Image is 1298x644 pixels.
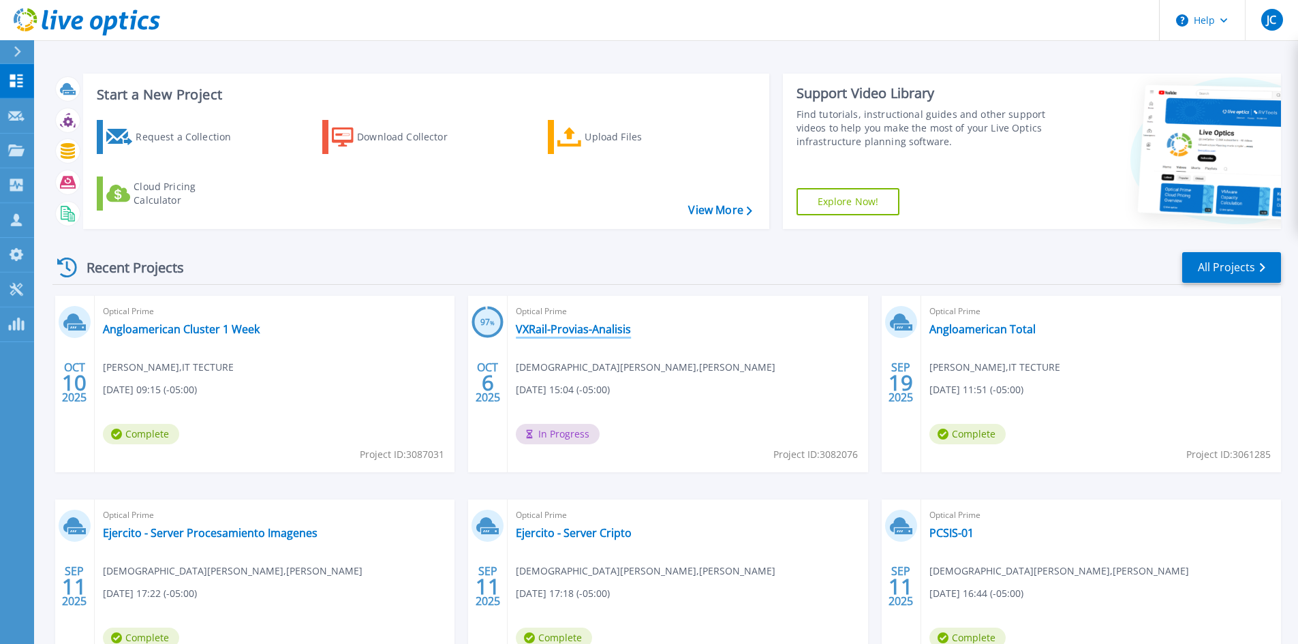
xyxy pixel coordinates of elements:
[516,322,631,336] a: VXRail-Provias-Analisis
[103,564,362,579] span: [DEMOGRAPHIC_DATA][PERSON_NAME] , [PERSON_NAME]
[516,424,600,444] span: In Progress
[97,120,249,154] a: Request a Collection
[62,581,87,592] span: 11
[773,447,858,462] span: Project ID: 3082076
[475,562,501,611] div: SEP 2025
[134,180,243,207] div: Cloud Pricing Calculator
[929,382,1023,397] span: [DATE] 11:51 (-05:00)
[516,564,775,579] span: [DEMOGRAPHIC_DATA][PERSON_NAME] , [PERSON_NAME]
[472,315,504,331] h3: 97
[61,562,87,611] div: SEP 2025
[103,508,446,523] span: Optical Prime
[516,526,632,540] a: Ejercito - Server Cripto
[929,508,1273,523] span: Optical Prime
[929,322,1036,336] a: Angloamerican Total
[103,304,446,319] span: Optical Prime
[888,358,914,408] div: SEP 2025
[516,304,859,319] span: Optical Prime
[62,377,87,388] span: 10
[103,526,318,540] a: Ejercito - Server Procesamiento Imagenes
[797,85,1051,102] div: Support Video Library
[357,123,466,151] div: Download Collector
[97,177,249,211] a: Cloud Pricing Calculator
[797,108,1051,149] div: Find tutorials, instructional guides and other support videos to help you make the most of your L...
[516,360,775,375] span: [DEMOGRAPHIC_DATA][PERSON_NAME] , [PERSON_NAME]
[475,358,501,408] div: OCT 2025
[548,120,700,154] a: Upload Files
[103,424,179,444] span: Complete
[136,123,245,151] div: Request a Collection
[476,581,500,592] span: 11
[797,188,900,215] a: Explore Now!
[929,424,1006,444] span: Complete
[103,360,234,375] span: [PERSON_NAME] , IT TECTURE
[482,377,494,388] span: 6
[888,377,913,388] span: 19
[1267,14,1276,25] span: JC
[61,358,87,408] div: OCT 2025
[322,120,474,154] a: Download Collector
[490,319,495,326] span: %
[103,322,260,336] a: Angloamerican Cluster 1 Week
[929,360,1060,375] span: [PERSON_NAME] , IT TECTURE
[516,508,859,523] span: Optical Prime
[103,586,197,601] span: [DATE] 17:22 (-05:00)
[888,581,913,592] span: 11
[929,526,974,540] a: PCSIS-01
[360,447,444,462] span: Project ID: 3087031
[1186,447,1271,462] span: Project ID: 3061285
[585,123,694,151] div: Upload Files
[888,562,914,611] div: SEP 2025
[929,304,1273,319] span: Optical Prime
[1182,252,1281,283] a: All Projects
[516,382,610,397] span: [DATE] 15:04 (-05:00)
[516,586,610,601] span: [DATE] 17:18 (-05:00)
[688,204,752,217] a: View More
[52,251,202,284] div: Recent Projects
[97,87,752,102] h3: Start a New Project
[103,382,197,397] span: [DATE] 09:15 (-05:00)
[929,564,1189,579] span: [DEMOGRAPHIC_DATA][PERSON_NAME] , [PERSON_NAME]
[929,586,1023,601] span: [DATE] 16:44 (-05:00)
